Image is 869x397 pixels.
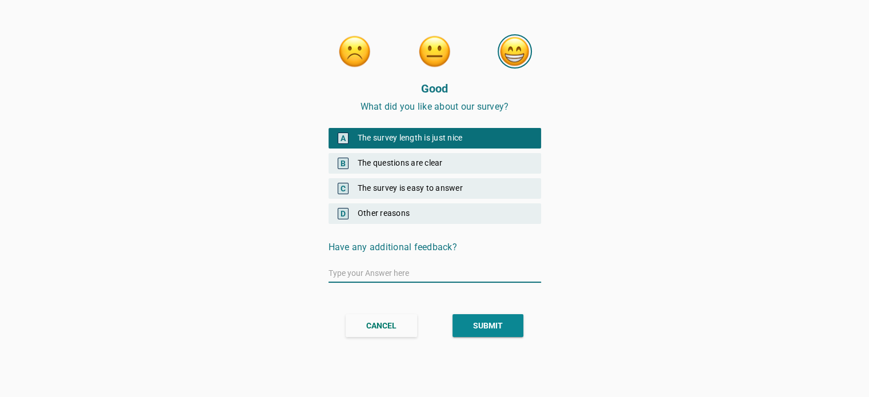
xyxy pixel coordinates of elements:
[338,158,349,169] span: B
[329,264,541,282] input: Type your Answer here
[361,101,509,112] span: What did you like about our survey?
[329,242,457,252] span: Have any additional feedback?
[473,320,503,332] div: SUBMIT
[366,320,397,332] div: CANCEL
[329,178,541,199] div: The survey is easy to answer
[338,133,349,144] span: A
[329,128,541,149] div: The survey length is just nice
[421,82,448,95] strong: Good
[338,208,349,219] span: D
[346,314,417,337] button: CANCEL
[329,153,541,174] div: The questions are clear
[329,203,541,224] div: Other reasons
[452,314,523,337] button: SUBMIT
[338,183,349,194] span: C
